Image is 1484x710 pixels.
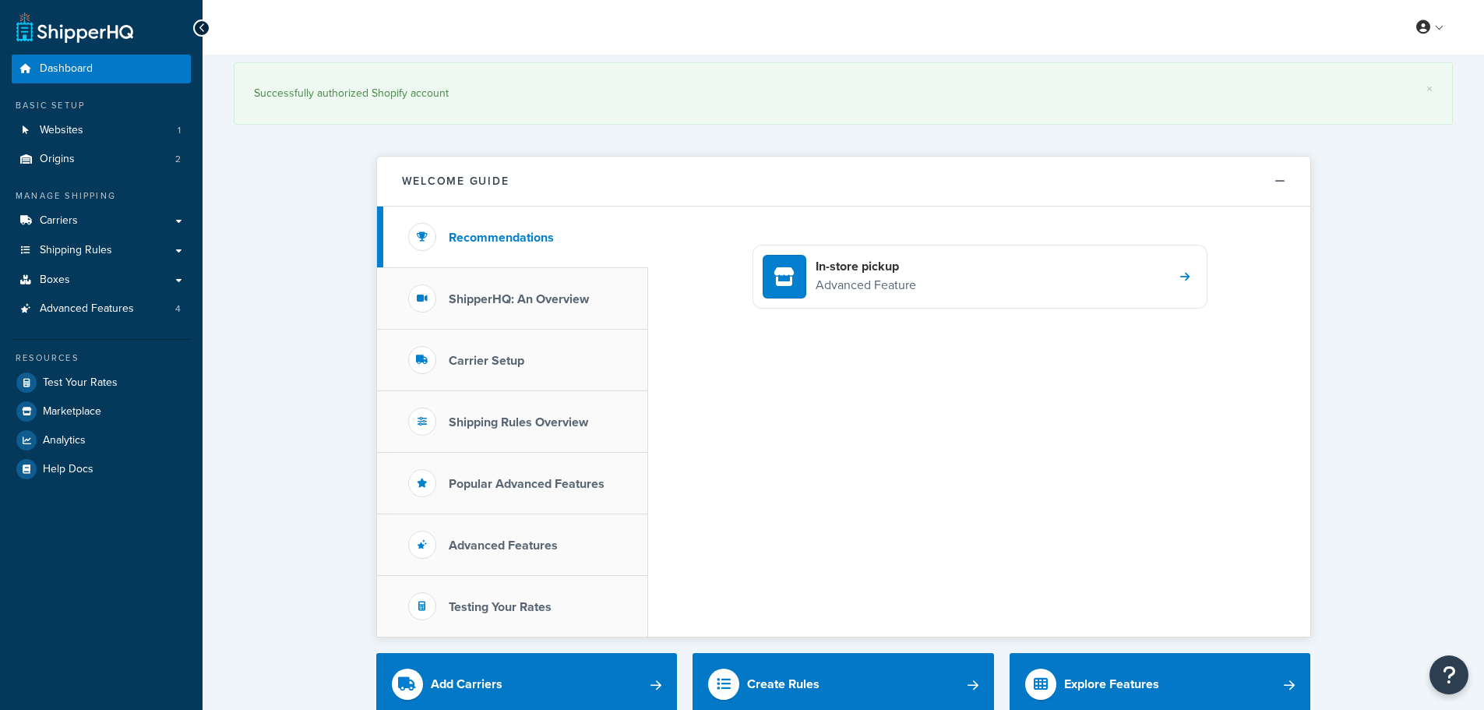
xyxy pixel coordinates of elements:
[449,539,558,553] h3: Advanced Features
[40,153,75,166] span: Origins
[816,275,916,295] p: Advanced Feature
[402,175,509,187] h2: Welcome Guide
[43,463,93,476] span: Help Docs
[449,354,524,368] h3: Carrier Setup
[12,455,191,483] a: Help Docs
[254,83,1433,104] div: Successfully authorized Shopify account
[12,369,191,397] a: Test Your Rates
[12,99,191,112] div: Basic Setup
[449,415,588,429] h3: Shipping Rules Overview
[43,434,86,447] span: Analytics
[1426,83,1433,95] a: ×
[816,258,916,275] h4: In-store pickup
[12,351,191,365] div: Resources
[40,274,70,287] span: Boxes
[12,295,191,323] a: Advanced Features4
[12,295,191,323] li: Advanced Features
[178,124,181,137] span: 1
[12,207,191,235] a: Carriers
[1064,673,1159,695] div: Explore Features
[431,673,502,695] div: Add Carriers
[449,231,554,245] h3: Recommendations
[40,244,112,257] span: Shipping Rules
[12,397,191,426] a: Marketplace
[40,302,134,316] span: Advanced Features
[449,600,552,614] h3: Testing Your Rates
[377,157,1310,207] button: Welcome Guide
[12,145,191,174] li: Origins
[449,292,589,306] h3: ShipperHQ: An Overview
[12,426,191,454] a: Analytics
[747,673,820,695] div: Create Rules
[40,214,78,228] span: Carriers
[12,116,191,145] a: Websites1
[12,55,191,83] a: Dashboard
[40,124,83,137] span: Websites
[12,145,191,174] a: Origins2
[1429,655,1468,694] button: Open Resource Center
[449,477,605,491] h3: Popular Advanced Features
[12,266,191,295] a: Boxes
[175,153,181,166] span: 2
[43,376,118,390] span: Test Your Rates
[175,302,181,316] span: 4
[12,236,191,265] a: Shipping Rules
[12,189,191,203] div: Manage Shipping
[12,116,191,145] li: Websites
[40,62,93,76] span: Dashboard
[43,405,101,419] span: Marketplace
